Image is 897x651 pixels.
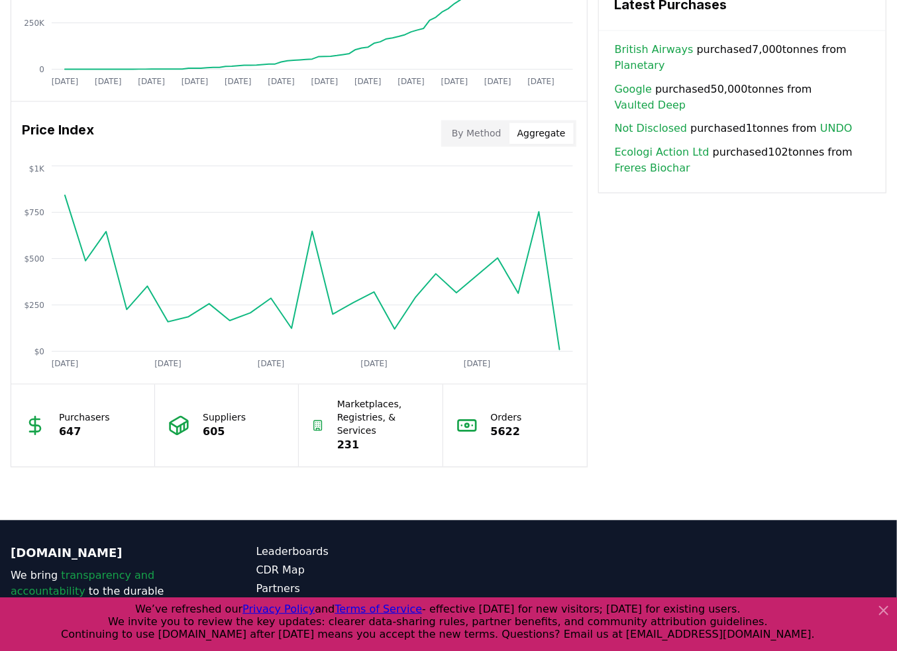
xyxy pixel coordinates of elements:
[268,77,295,86] tspan: [DATE]
[52,359,79,368] tspan: [DATE]
[484,77,511,86] tspan: [DATE]
[11,568,203,616] p: We bring to the durable carbon removal market
[258,359,285,368] tspan: [DATE]
[95,77,122,86] tspan: [DATE]
[615,58,665,74] a: Planetary
[615,145,710,161] a: Ecologi Action Ltd
[615,81,870,113] span: purchased 50,000 tonnes from
[22,121,94,147] h3: Price Index
[154,359,182,368] tspan: [DATE]
[138,77,165,86] tspan: [DATE]
[397,77,425,86] tspan: [DATE]
[203,425,246,440] p: 605
[337,438,429,454] p: 231
[256,544,449,560] a: Leaderboards
[256,581,449,597] a: Partners
[615,42,870,74] span: purchased 7,000 tonnes from
[820,121,853,137] a: UNDO
[24,254,44,264] tspan: $500
[444,123,509,144] button: By Method
[509,123,574,144] button: Aggregate
[337,398,429,438] p: Marketplaces, Registries, & Services
[491,425,522,440] p: 5622
[615,121,853,137] span: purchased 1 tonnes from
[354,77,382,86] tspan: [DATE]
[615,42,694,58] a: British Airways
[360,359,388,368] tspan: [DATE]
[441,77,468,86] tspan: [DATE]
[24,19,45,28] tspan: 250K
[29,164,45,174] tspan: $1K
[615,121,688,137] a: Not Disclosed
[615,145,870,177] span: purchased 102 tonnes from
[311,77,339,86] tspan: [DATE]
[225,77,252,86] tspan: [DATE]
[52,77,79,86] tspan: [DATE]
[34,347,44,356] tspan: $0
[24,301,44,310] tspan: $250
[615,161,690,177] a: Freres Biochar
[527,77,554,86] tspan: [DATE]
[615,81,652,97] a: Google
[615,97,686,113] a: Vaulted Deep
[11,570,154,598] span: transparency and accountability
[59,425,110,440] p: 647
[24,208,44,217] tspan: $750
[256,563,449,579] a: CDR Map
[464,359,491,368] tspan: [DATE]
[39,65,44,74] tspan: 0
[59,411,110,425] p: Purchasers
[11,544,203,563] p: [DOMAIN_NAME]
[182,77,209,86] tspan: [DATE]
[203,411,246,425] p: Suppliers
[491,411,522,425] p: Orders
